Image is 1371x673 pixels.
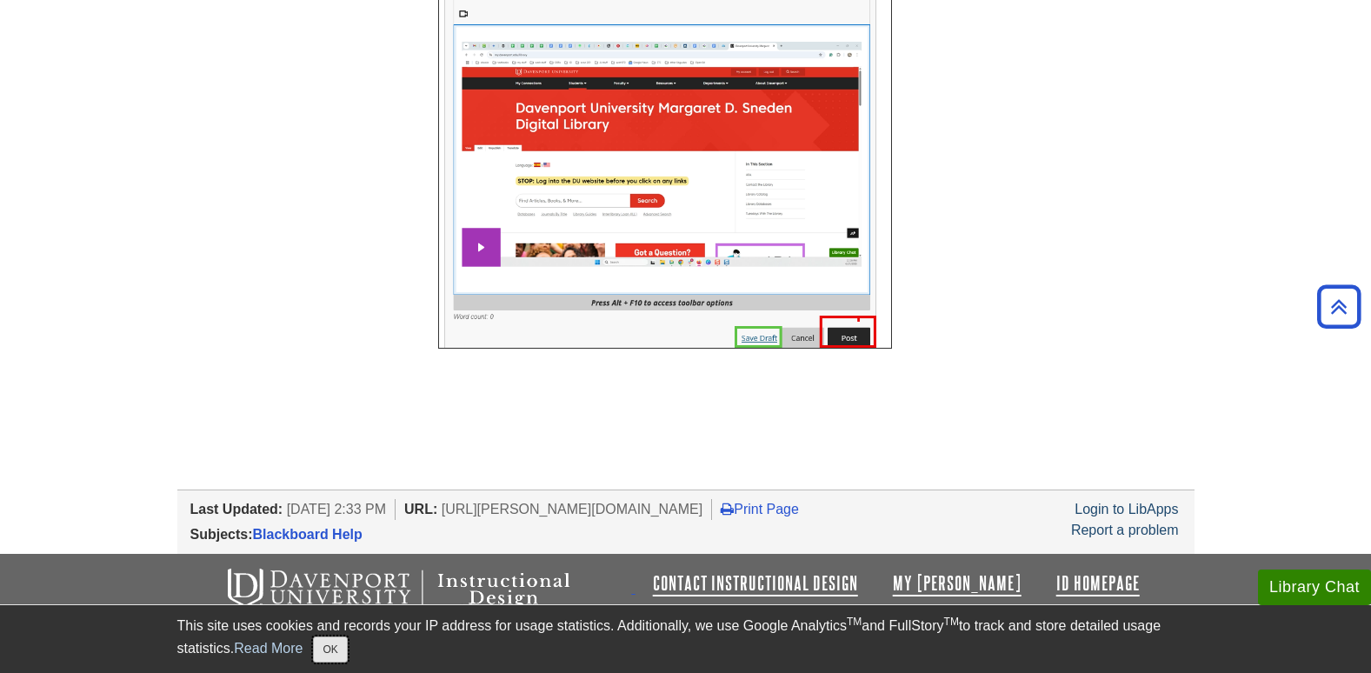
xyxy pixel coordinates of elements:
a: Print Page [721,502,799,516]
span: URL: [404,502,437,516]
sup: TM [847,616,862,628]
a: Report a problem [1071,523,1179,537]
span: [URL][PERSON_NAME][DOMAIN_NAME] [442,502,703,516]
button: Library Chat [1258,570,1371,605]
div: This site uses cookies and records your IP address for usage statistics. Additionally, we use Goo... [177,616,1195,663]
a: My [PERSON_NAME] [893,573,1022,594]
a: Blackboard Help [253,527,363,542]
a: Back to Top [1311,295,1367,318]
sup: TM [944,616,959,628]
a: Read More [234,641,303,656]
i: Print Page [721,502,734,516]
a: Login to LibApps [1075,502,1178,516]
a: ID Homepage [1056,573,1140,594]
a: Contact Instructional Design [653,573,858,594]
button: Close [313,636,347,663]
span: Last Updated: [190,502,283,516]
span: Subjects: [190,527,253,542]
span: [DATE] 2:33 PM [287,502,386,516]
img: Davenport University Instructional Design [214,567,631,610]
